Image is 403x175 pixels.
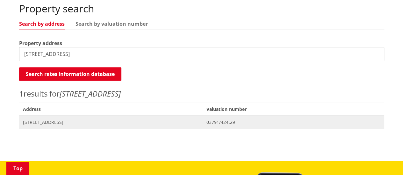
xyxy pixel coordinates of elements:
[19,39,62,47] label: Property address
[206,119,380,125] span: 03791/424.29
[60,88,121,99] em: [STREET_ADDRESS]
[19,67,121,81] button: Search rates information database
[19,47,384,61] input: e.g. Duke Street NGARUAWAHIA
[19,21,65,26] a: Search by address
[19,88,24,99] span: 1
[6,162,29,175] a: Top
[374,148,397,171] iframe: Messenger Launcher
[23,119,199,125] span: [STREET_ADDRESS]
[76,21,148,26] a: Search by valuation number
[19,88,384,99] p: results for
[19,116,384,129] a: [STREET_ADDRESS] 03791/424.29
[19,103,203,116] span: Address
[19,3,384,15] h2: Property search
[203,103,384,116] span: Valuation number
